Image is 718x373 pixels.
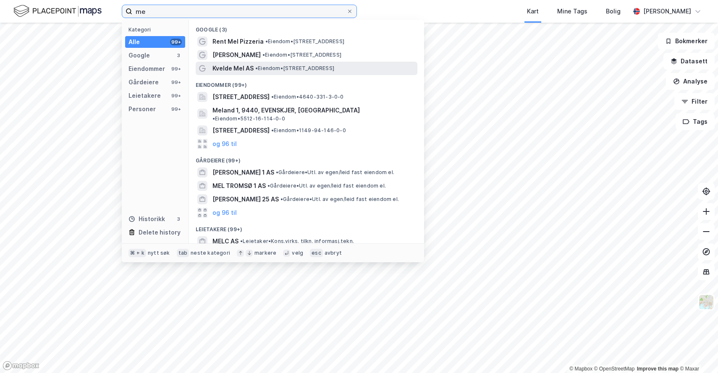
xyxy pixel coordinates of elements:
[674,93,715,110] button: Filter
[262,52,341,58] span: Eiendom • [STREET_ADDRESS]
[139,227,181,237] div: Delete history
[189,151,424,166] div: Gårdeiere (99+)
[698,294,714,310] img: Z
[557,6,587,16] div: Mine Tags
[128,104,156,114] div: Personer
[128,64,165,74] div: Eiendommer
[280,196,283,202] span: •
[212,63,254,73] span: Kvelde Mel AS
[212,208,237,218] button: og 96 til
[212,167,274,177] span: [PERSON_NAME] 1 AS
[189,75,424,90] div: Eiendommer (99+)
[212,236,238,246] span: MELC AS
[212,125,270,136] span: [STREET_ADDRESS]
[267,183,270,189] span: •
[676,333,718,373] iframe: Chat Widget
[276,169,278,175] span: •
[663,53,715,70] button: Datasett
[262,52,265,58] span: •
[240,238,354,245] span: Leietaker • Kons.virks. tilkn. informasj.tekn.
[170,92,182,99] div: 99+
[212,115,285,122] span: Eiendom • 5512-16-114-0-0
[177,249,189,257] div: tab
[271,94,344,100] span: Eiendom • 4640-331-3-0-0
[267,183,386,189] span: Gårdeiere • Utl. av egen/leid fast eiendom el.
[189,219,424,235] div: Leietakere (99+)
[271,127,274,133] span: •
[170,65,182,72] div: 99+
[606,6,621,16] div: Bolig
[128,214,165,224] div: Historikk
[240,238,243,244] span: •
[212,181,266,191] span: MEL TROMSØ 1 AS
[310,249,323,257] div: esc
[148,250,170,256] div: nytt søk
[212,115,215,122] span: •
[3,361,39,370] a: Mapbox homepage
[128,77,159,87] div: Gårdeiere
[212,37,264,47] span: Rent Mel Pizzeria
[280,196,399,203] span: Gårdeiere • Utl. av egen/leid fast eiendom el.
[128,26,185,33] div: Kategori
[527,6,539,16] div: Kart
[175,216,182,222] div: 3
[271,127,346,134] span: Eiendom • 1149-94-146-0-0
[128,37,140,47] div: Alle
[265,38,268,44] span: •
[658,33,715,50] button: Bokmerker
[212,92,270,102] span: [STREET_ADDRESS]
[254,250,276,256] div: markere
[637,366,679,372] a: Improve this map
[132,5,346,18] input: Søk på adresse, matrikkel, gårdeiere, leietakere eller personer
[643,6,691,16] div: [PERSON_NAME]
[128,50,150,60] div: Google
[212,194,279,204] span: [PERSON_NAME] 25 AS
[170,39,182,45] div: 99+
[292,250,303,256] div: velg
[265,38,344,45] span: Eiendom • [STREET_ADDRESS]
[212,105,360,115] span: Meland 1, 9440, EVENSKJER, [GEOGRAPHIC_DATA]
[255,65,334,72] span: Eiendom • [STREET_ADDRESS]
[189,20,424,35] div: Google (3)
[212,50,261,60] span: [PERSON_NAME]
[128,249,146,257] div: ⌘ + k
[325,250,342,256] div: avbryt
[569,366,592,372] a: Mapbox
[170,79,182,86] div: 99+
[191,250,230,256] div: neste kategori
[175,52,182,59] div: 3
[128,91,161,101] div: Leietakere
[666,73,715,90] button: Analyse
[676,113,715,130] button: Tags
[276,169,394,176] span: Gårdeiere • Utl. av egen/leid fast eiendom el.
[594,366,635,372] a: OpenStreetMap
[212,139,237,149] button: og 96 til
[13,4,102,18] img: logo.f888ab2527a4732fd821a326f86c7f29.svg
[170,106,182,112] div: 99+
[255,65,258,71] span: •
[271,94,274,100] span: •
